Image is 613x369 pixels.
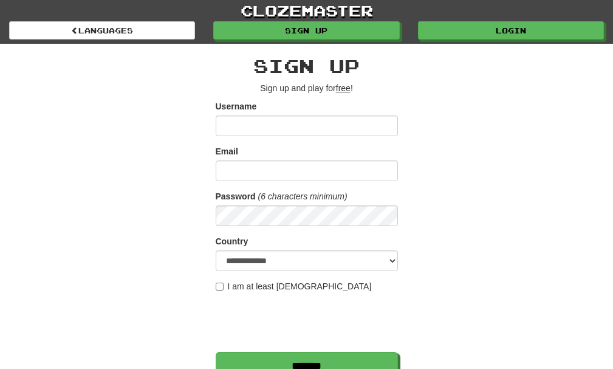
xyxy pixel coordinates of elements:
[258,191,348,201] em: (6 characters minimum)
[216,280,372,292] label: I am at least [DEMOGRAPHIC_DATA]
[9,21,195,40] a: Languages
[216,56,398,76] h2: Sign up
[216,283,224,291] input: I am at least [DEMOGRAPHIC_DATA]
[216,298,400,346] iframe: reCAPTCHA
[336,83,351,93] u: free
[216,100,257,112] label: Username
[216,82,398,94] p: Sign up and play for !
[216,190,256,202] label: Password
[216,235,248,247] label: Country
[216,145,238,157] label: Email
[418,21,604,40] a: Login
[213,21,399,40] a: Sign up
